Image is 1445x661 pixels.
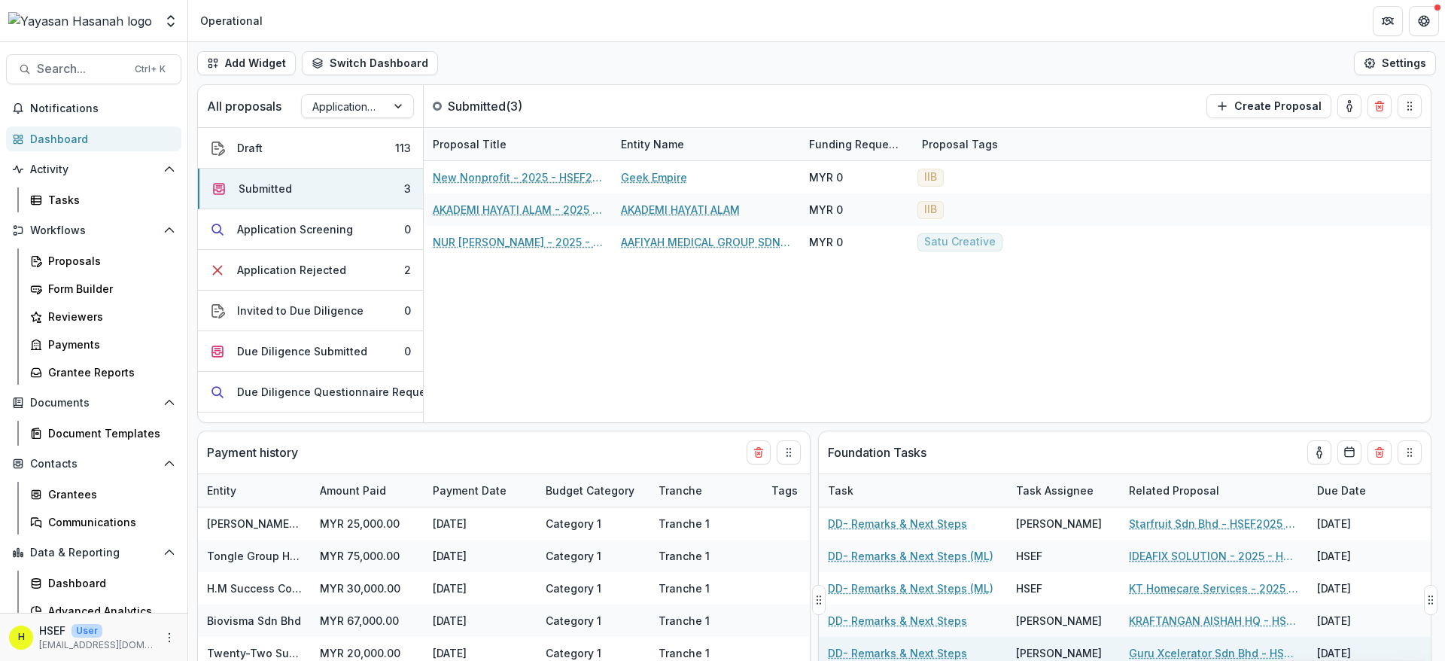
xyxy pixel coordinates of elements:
[160,6,181,36] button: Open entity switcher
[424,136,516,152] div: Proposal Title
[828,443,926,461] p: Foundation Tasks
[24,332,181,357] a: Payments
[48,281,169,297] div: Form Builder
[24,276,181,301] a: Form Builder
[546,548,601,564] div: Category 1
[198,483,245,498] div: Entity
[1016,516,1102,532] div: [PERSON_NAME]
[1424,585,1437,615] button: Drag
[24,482,181,507] a: Grantees
[800,136,913,152] div: Funding Requested
[30,163,157,176] span: Activity
[448,97,561,115] p: Submitted ( 3 )
[311,572,424,605] div: MYR 30,000.00
[160,629,178,647] button: More
[828,645,967,661] a: DD- Remarks & Next Steps
[194,10,269,32] nav: breadcrumb
[424,474,537,507] div: Payment Date
[6,541,181,565] button: Open Data & Reporting
[424,605,537,637] div: [DATE]
[198,128,423,169] button: Draft113
[48,603,169,619] div: Advanced Analytics
[1373,6,1403,36] button: Partners
[1308,540,1421,572] div: [DATE]
[198,250,423,291] button: Application Rejected2
[404,181,411,196] div: 3
[1129,645,1299,661] a: Guru Xcelerator Sdn Bhd - HSEF2025 - Asia School of Business
[302,51,438,75] button: Switch Dashboard
[621,169,687,185] a: Geek Empire
[24,510,181,535] a: Communications
[39,623,65,638] p: HSEF
[30,397,157,410] span: Documents
[819,483,862,498] div: Task
[237,262,346,278] div: Application Rejected
[1016,645,1102,661] div: [PERSON_NAME]
[612,136,693,152] div: Entity Name
[198,474,311,507] div: Entity
[1007,474,1120,507] div: Task Assignee
[1367,440,1392,465] button: Delete card
[433,169,603,185] a: New Nonprofit - 2025 - HSEF2025 - Iskandar Investment Berhad
[24,421,181,446] a: Document Templates
[24,304,181,329] a: Reviewers
[1337,440,1361,465] button: Calendar
[424,128,612,160] div: Proposal Title
[424,507,537,540] div: [DATE]
[1308,507,1421,540] div: [DATE]
[37,62,126,76] span: Search...
[207,97,281,115] p: All proposals
[1308,474,1421,507] div: Due Date
[404,343,411,359] div: 0
[828,580,993,596] a: DD- Remarks & Next Steps (ML)
[433,234,603,250] a: NUR [PERSON_NAME] - 2025 - HSEF2025 - Satu Creative
[311,483,395,498] div: Amount Paid
[132,61,169,78] div: Ctrl + K
[621,234,791,250] a: AAFIYAH MEDICAL GROUP SDN BHD
[659,645,710,661] div: Tranche 1
[659,580,710,596] div: Tranche 1
[48,309,169,324] div: Reviewers
[30,458,157,471] span: Contacts
[237,384,449,400] div: Due Diligence Questionnaire Requested
[404,262,411,278] div: 2
[747,440,771,465] button: Delete card
[1016,580,1042,596] div: HSEF
[311,540,424,572] div: MYR 75,000.00
[809,234,843,250] div: MYR 0
[659,613,710,629] div: Tranche 1
[800,128,913,160] div: Funding Requested
[48,192,169,208] div: Tasks
[1129,548,1299,564] a: IDEAFIX SOLUTION - 2025 - HSEF2025 - MyHarapan
[546,613,601,629] div: Category 1
[30,547,157,559] span: Data & Reporting
[404,221,411,237] div: 0
[200,13,263,29] div: Operational
[537,474,649,507] div: Budget Category
[1308,483,1375,498] div: Due Date
[198,291,423,331] button: Invited to Due Diligence0
[198,331,423,372] button: Due Diligence Submitted0
[1016,613,1102,629] div: [PERSON_NAME]
[828,548,993,564] a: DD- Remarks & Next Steps (ML)
[649,474,762,507] div: Tranche
[1016,548,1042,564] div: HSEF
[237,140,263,156] div: Draft
[48,337,169,352] div: Payments
[198,372,423,413] button: Due Diligence Questionnaire Requested0
[24,360,181,385] a: Grantee Reports
[777,440,801,465] button: Drag
[6,452,181,476] button: Open Contacts
[1120,474,1308,507] div: Related Proposal
[30,131,169,147] div: Dashboard
[809,169,843,185] div: MYR 0
[612,128,800,160] div: Entity Name
[237,221,353,237] div: Application Screening
[207,443,298,461] p: Payment history
[1129,613,1299,629] a: KRAFTANGAN AISHAH HQ - HSEF2025 - Asia School of Business
[24,599,181,623] a: Advanced Analytics
[537,483,643,498] div: Budget Category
